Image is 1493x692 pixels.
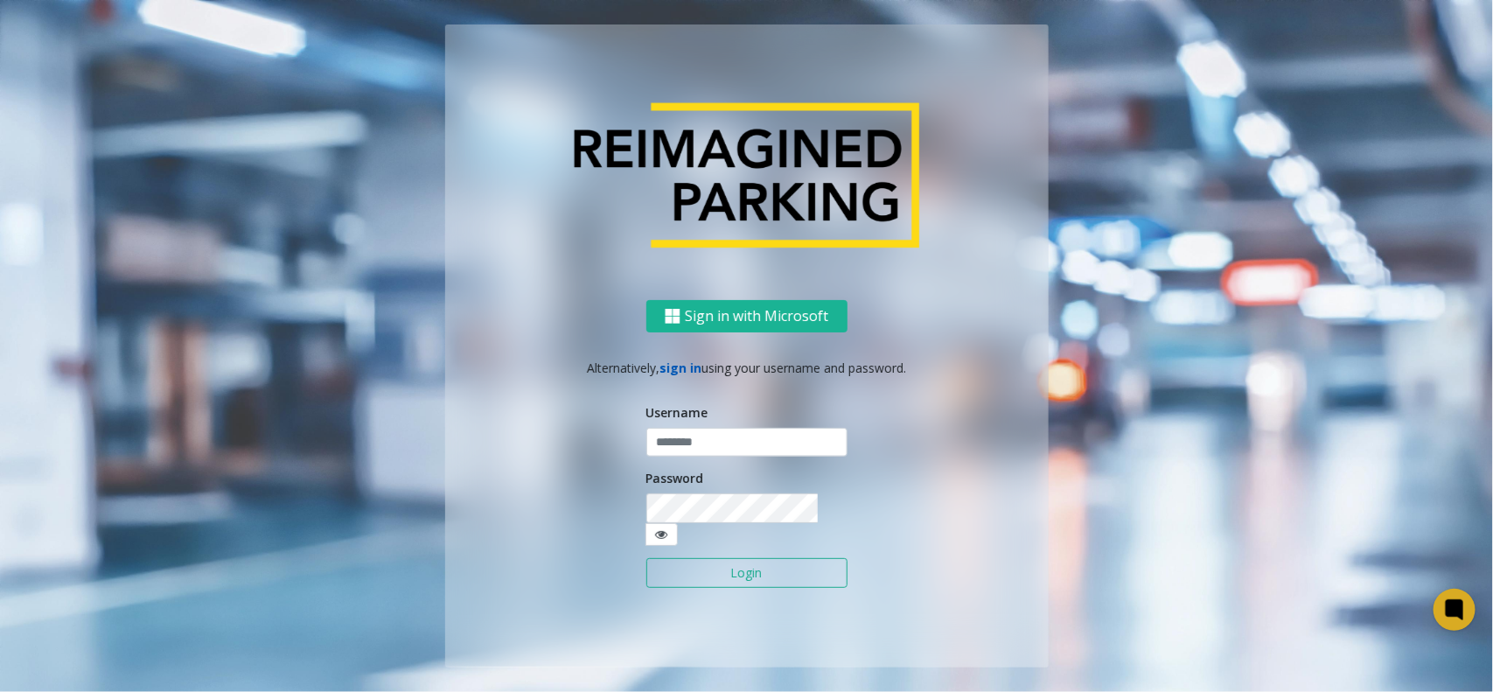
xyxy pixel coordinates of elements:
[646,558,848,588] button: Login
[646,469,704,487] label: Password
[659,360,701,376] a: sign in
[463,359,1031,377] p: Alternatively, using your username and password.
[646,300,848,332] button: Sign in with Microsoft
[646,403,708,422] label: Username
